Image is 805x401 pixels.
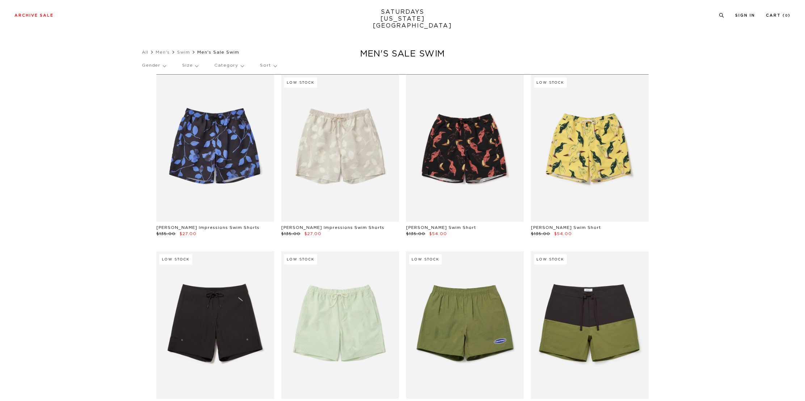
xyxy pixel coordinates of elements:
[735,13,755,17] a: Sign In
[197,50,239,54] span: Men's Sale Swim
[177,50,190,54] a: Swim
[534,254,567,264] div: Low Stock
[785,14,788,17] small: 0
[156,226,260,230] a: [PERSON_NAME] Impressions Swim Shorts
[406,226,476,230] a: [PERSON_NAME] Swim Short
[281,232,300,236] span: $135.00
[554,232,572,236] span: $54.00
[409,254,442,264] div: Low Stock
[182,57,198,74] p: Size
[214,57,244,74] p: Category
[531,232,550,236] span: $135.00
[142,50,148,54] a: All
[406,232,425,236] span: $135.00
[429,232,447,236] span: $54.00
[281,226,384,230] a: [PERSON_NAME] Impressions Swim Shorts
[180,232,197,236] span: $27.00
[284,78,317,88] div: Low Stock
[156,50,170,54] a: Men's
[766,13,791,17] a: Cart (0)
[142,57,166,74] p: Gender
[260,57,276,74] p: Sort
[304,232,321,236] span: $27.00
[14,13,54,17] a: Archive Sale
[534,78,567,88] div: Low Stock
[284,254,317,264] div: Low Stock
[156,232,176,236] span: $135.00
[373,9,433,29] a: SATURDAYS[US_STATE][GEOGRAPHIC_DATA]
[531,226,601,230] a: [PERSON_NAME] Swim Short
[159,254,192,264] div: Low Stock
